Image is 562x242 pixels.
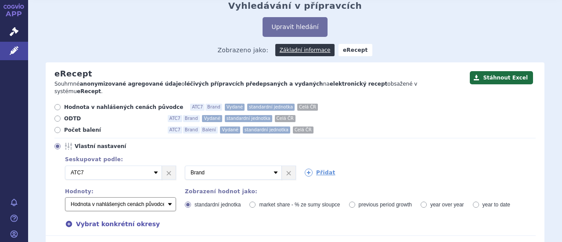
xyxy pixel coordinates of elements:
[225,115,272,122] span: standardní jednotka
[470,71,533,84] button: Stáhnout Excel
[228,0,362,11] h2: Vyhledávání v přípravcích
[80,81,182,87] strong: anonymizované agregované údaje
[64,126,161,134] span: Počet balení
[275,115,295,122] span: Celá ČR
[297,104,318,111] span: Celá ČR
[77,88,101,94] strong: eRecept
[190,104,205,111] span: ATC7
[64,104,183,111] span: Hodnota v nahlášených cenách původce
[75,143,171,150] span: Vlastní nastavení
[205,104,222,111] span: Brand
[168,115,182,122] span: ATC7
[168,126,182,134] span: ATC7
[275,44,335,56] a: Základní informace
[201,126,218,134] span: Balení
[54,69,92,79] h2: eRecept
[54,80,465,95] p: Souhrnné o na obsažené v systému .
[247,104,295,111] span: standardní jednotka
[183,126,200,134] span: Brand
[56,166,536,180] div: 2
[293,126,313,134] span: Celá ČR
[183,115,200,122] span: Brand
[483,202,510,208] span: year to date
[220,126,240,134] span: Vydané
[225,104,245,111] span: Vydané
[305,169,335,177] a: Přidat
[195,202,241,208] span: standardní jednotka
[202,115,222,122] span: Vydané
[185,81,323,87] strong: léčivých přípravcích předepsaných a vydaných
[64,115,161,122] span: ODTD
[359,202,412,208] span: previous period growth
[339,44,372,56] strong: eRecept
[56,219,536,229] div: Vybrat konkrétní okresy
[56,156,536,163] div: Seskupovat podle:
[243,126,290,134] span: standardní jednotka
[263,17,327,37] button: Upravit hledání
[217,44,268,56] span: Zobrazeno jako:
[65,188,176,195] div: Hodnoty:
[282,166,295,179] a: ×
[330,81,388,87] strong: elektronický recept
[185,188,536,195] div: Zobrazení hodnot jako:
[259,202,340,208] span: market share - % ze sumy sloupce
[162,166,176,179] a: ×
[430,202,464,208] span: year over year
